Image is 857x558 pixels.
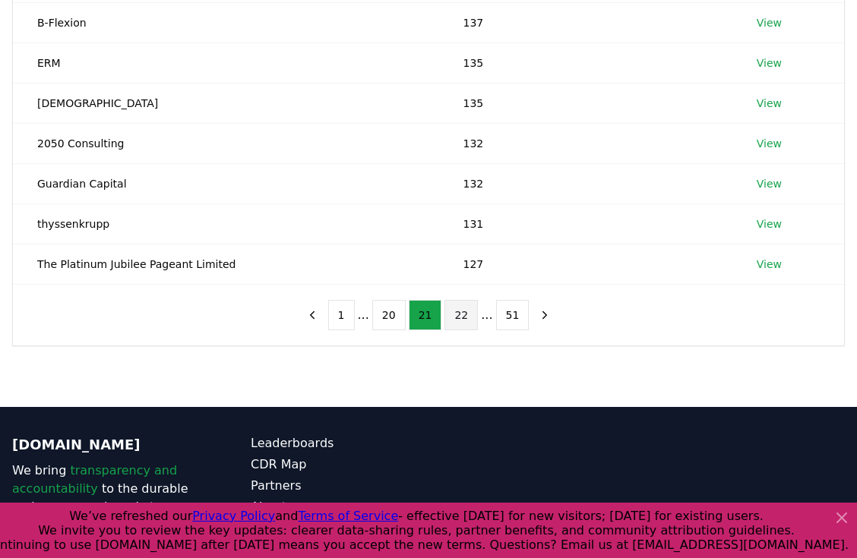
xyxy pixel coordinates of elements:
[372,300,406,330] button: 20
[438,244,732,284] td: 127
[438,2,732,43] td: 137
[12,434,190,456] p: [DOMAIN_NAME]
[299,300,325,330] button: previous page
[438,83,732,123] td: 135
[496,300,530,330] button: 51
[251,477,428,495] a: Partners
[444,300,478,330] button: 22
[481,306,492,324] li: ...
[757,136,782,151] a: View
[13,203,438,244] td: thyssenkrupp
[358,306,369,324] li: ...
[13,43,438,83] td: ERM
[438,203,732,244] td: 131
[438,43,732,83] td: 135
[13,2,438,43] td: B-Flexion
[409,300,442,330] button: 21
[13,123,438,163] td: 2050 Consulting
[251,456,428,474] a: CDR Map
[438,123,732,163] td: 132
[13,163,438,203] td: Guardian Capital
[251,498,428,516] a: About
[757,216,782,232] a: View
[13,83,438,123] td: [DEMOGRAPHIC_DATA]
[438,163,732,203] td: 132
[757,176,782,191] a: View
[757,55,782,71] a: View
[532,300,558,330] button: next page
[757,257,782,272] a: View
[757,96,782,111] a: View
[13,244,438,284] td: The Platinum Jubilee Pageant Limited
[12,462,190,516] p: We bring to the durable carbon removal market
[12,463,177,496] span: transparency and accountability
[757,15,782,30] a: View
[251,434,428,452] a: Leaderboards
[328,300,355,330] button: 1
